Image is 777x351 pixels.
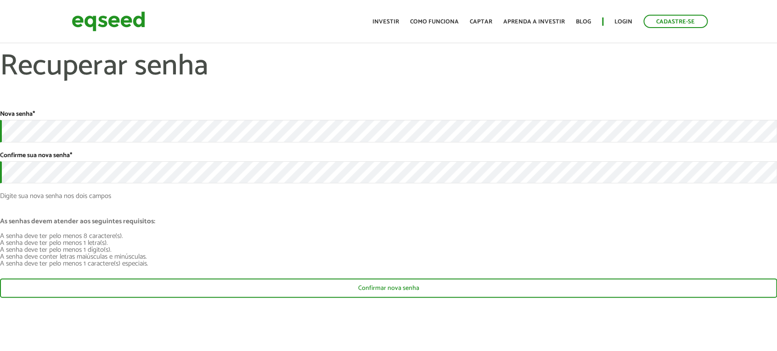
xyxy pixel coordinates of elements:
[470,19,492,25] a: Captar
[410,19,459,25] a: Como funciona
[614,19,632,25] a: Login
[503,19,565,25] a: Aprenda a investir
[72,9,145,34] img: EqSeed
[643,15,708,28] a: Cadastre-se
[33,109,35,119] span: Este campo é obrigatório.
[70,150,72,161] span: Este campo é obrigatório.
[372,19,399,25] a: Investir
[576,19,591,25] a: Blog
